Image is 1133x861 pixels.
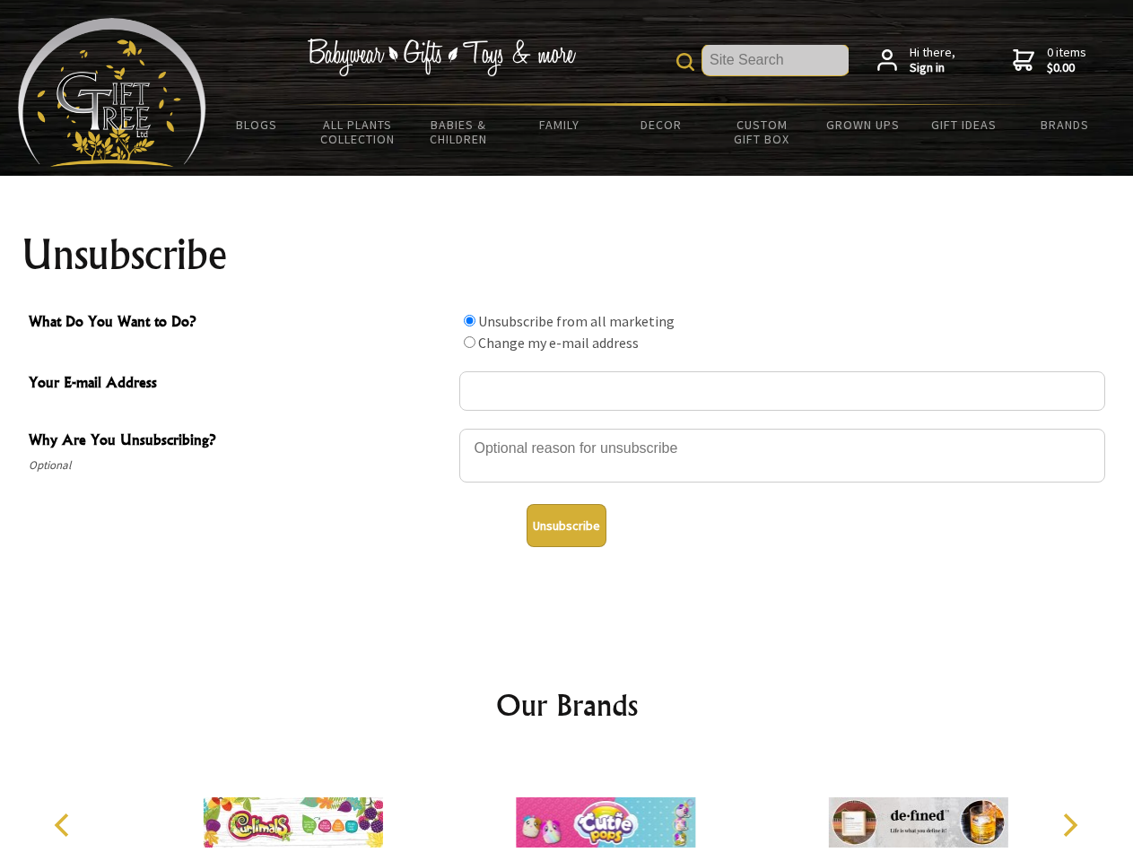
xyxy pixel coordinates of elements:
a: 0 items$0.00 [1013,45,1086,76]
strong: $0.00 [1047,60,1086,76]
input: Site Search [702,45,849,75]
input: What Do You Want to Do? [464,336,475,348]
button: Next [1050,805,1089,845]
a: Gift Ideas [913,106,1015,143]
button: Unsubscribe [527,504,606,547]
img: product search [676,53,694,71]
a: Decor [610,106,711,143]
img: Babyware - Gifts - Toys and more... [18,18,206,167]
span: What Do You Want to Do? [29,310,450,336]
textarea: Why Are You Unsubscribing? [459,429,1105,483]
button: Previous [45,805,84,845]
span: Your E-mail Address [29,371,450,397]
label: Change my e-mail address [478,334,639,352]
a: Babies & Children [408,106,510,158]
a: Family [510,106,611,143]
span: Why Are You Unsubscribing? [29,429,450,455]
a: Grown Ups [812,106,913,143]
label: Unsubscribe from all marketing [478,312,675,330]
span: 0 items [1047,44,1086,76]
a: BLOGS [206,106,308,143]
input: Your E-mail Address [459,371,1105,411]
img: Babywear - Gifts - Toys & more [307,39,576,76]
span: Optional [29,455,450,476]
h2: Our Brands [36,683,1098,726]
h1: Unsubscribe [22,233,1112,276]
span: Hi there, [910,45,955,76]
a: Hi there,Sign in [877,45,955,76]
strong: Sign in [910,60,955,76]
a: Custom Gift Box [711,106,813,158]
a: Brands [1015,106,1116,143]
a: All Plants Collection [308,106,409,158]
input: What Do You Want to Do? [464,315,475,326]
